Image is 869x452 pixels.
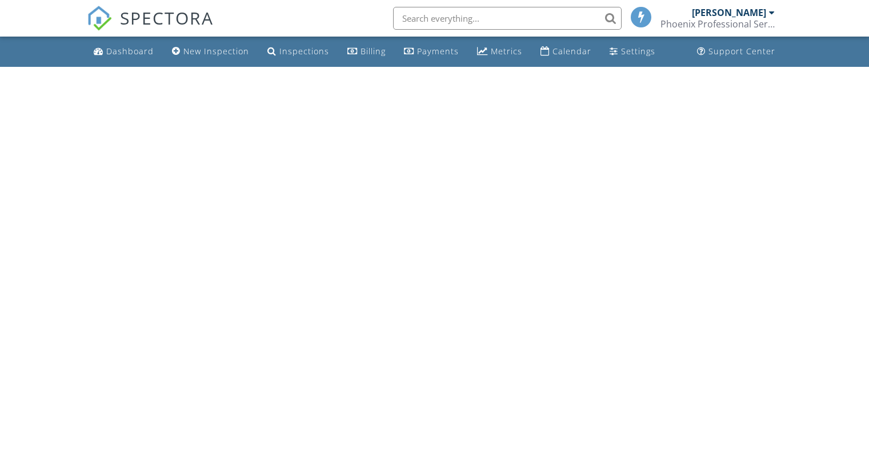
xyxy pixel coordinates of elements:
a: Calendar [536,41,596,62]
div: [PERSON_NAME] [692,7,766,18]
div: Dashboard [106,46,154,57]
a: New Inspection [167,41,254,62]
div: Phoenix Professional Services [660,18,775,30]
a: SPECTORA [87,15,214,39]
a: Payments [399,41,463,62]
a: Inspections [263,41,334,62]
span: SPECTORA [120,6,214,30]
a: Settings [605,41,660,62]
div: Billing [361,46,386,57]
div: New Inspection [183,46,249,57]
img: The Best Home Inspection Software - Spectora [87,6,112,31]
div: Support Center [708,46,775,57]
div: Metrics [491,46,522,57]
input: Search everything... [393,7,622,30]
a: Billing [343,41,390,62]
div: Settings [621,46,655,57]
div: Calendar [552,46,591,57]
a: Metrics [472,41,527,62]
a: Dashboard [89,41,158,62]
div: Inspections [279,46,329,57]
a: Support Center [692,41,780,62]
div: Payments [417,46,459,57]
